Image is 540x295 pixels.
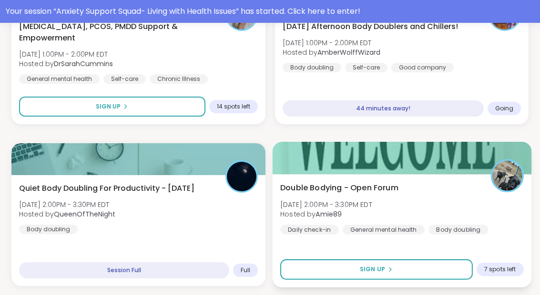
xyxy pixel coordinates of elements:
div: Daily check-in [280,225,338,234]
button: Sign Up [19,97,205,117]
span: [DATE] 1:00PM - 2:00PM EDT [19,49,113,59]
span: [DATE] 1:00PM - 2:00PM EDT [283,38,380,48]
span: [MEDICAL_DATA], PCOS, PMDD Support & Empowerment [19,21,215,44]
div: General mental health [342,225,424,234]
span: [DATE] Afternoon Body Doublers and Chillers! [283,21,458,32]
span: Quiet Body Doubling For Productivity - [DATE] [19,183,194,194]
b: DrSarahCummins [54,59,113,69]
span: Hosted by [19,209,115,219]
span: [DATE] 2:00PM - 3:30PM EDT [19,200,115,209]
div: Good company [391,63,454,72]
div: Your session “ Anxiety Support Squad- Living with Health Issues ” has started. Click here to enter! [6,6,534,17]
div: Body doubling [19,225,78,234]
span: Sign Up [360,265,385,274]
img: QueenOfTheNight [227,162,256,191]
span: 14 spots left [217,103,250,110]
span: [DATE] 2:00PM - 3:30PM EDT [280,199,372,209]
span: Hosted by [283,48,380,57]
div: Body doubling [283,63,341,72]
span: Sign Up [96,102,121,111]
div: Self-care [103,74,146,84]
div: Chronic Illness [150,74,208,84]
span: Hosted by [280,209,372,219]
span: Full [241,266,250,274]
div: Self-care [345,63,387,72]
div: Body doubling [428,225,488,234]
b: Amie89 [316,209,342,219]
div: General mental health [19,74,100,84]
span: Double Bodying - Open Forum [280,182,398,193]
span: Going [495,105,513,112]
span: 7 spots left [484,265,515,273]
div: Session Full [19,262,229,278]
div: 44 minutes away! [283,100,484,117]
b: QueenOfTheNight [54,209,115,219]
b: AmberWolffWizard [317,48,380,57]
img: Amie89 [492,161,522,191]
span: Hosted by [19,59,113,69]
button: Sign Up [280,259,472,280]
